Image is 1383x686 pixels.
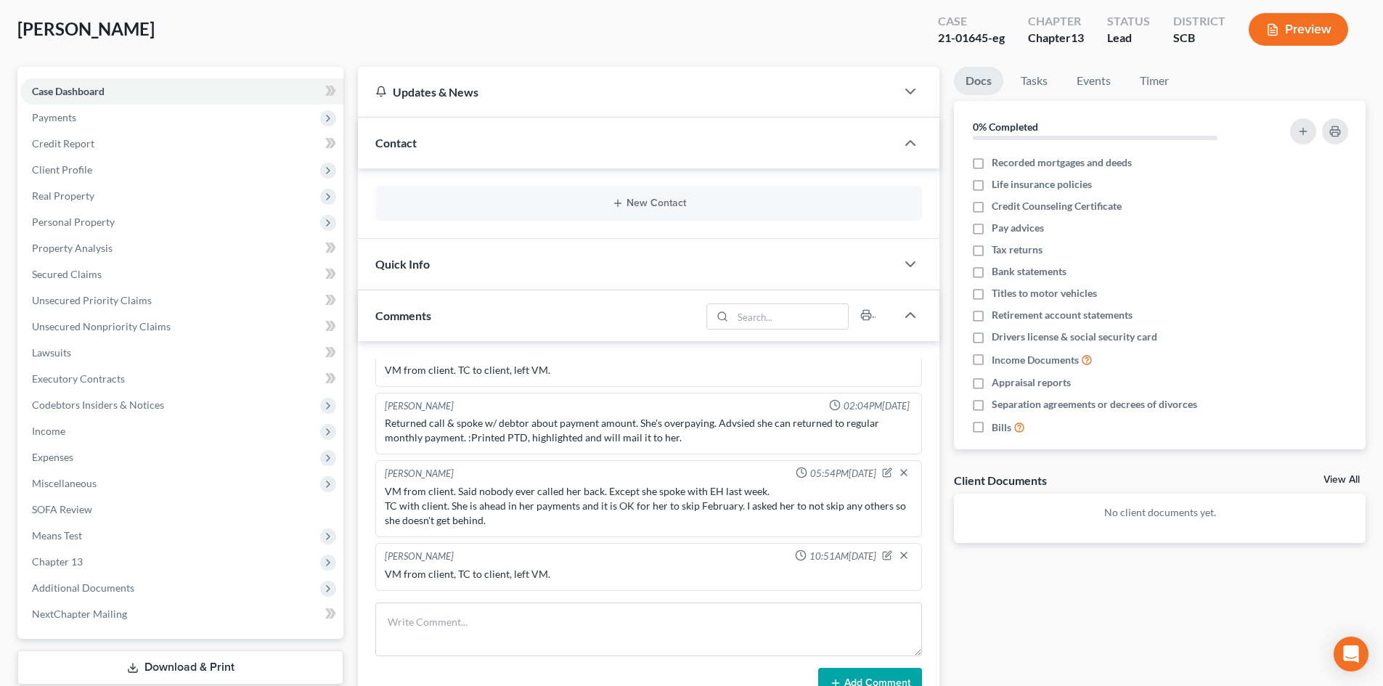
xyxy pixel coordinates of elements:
[992,353,1079,367] span: Income Documents
[375,136,417,150] span: Contact
[992,420,1011,435] span: Bills
[32,320,171,332] span: Unsecured Nonpriority Claims
[32,477,97,489] span: Miscellaneous
[1065,67,1122,95] a: Events
[992,375,1071,390] span: Appraisal reports
[1071,30,1084,44] span: 13
[20,261,343,287] a: Secured Claims
[938,30,1005,46] div: 21-01645-eg
[32,581,134,594] span: Additional Documents
[32,503,92,515] span: SOFA Review
[1334,637,1368,671] div: Open Intercom Messenger
[992,330,1157,344] span: Drivers license & social security card
[32,425,65,437] span: Income
[385,363,913,377] div: VM from client. TC to client, left VM.
[844,399,910,413] span: 02:04PM[DATE]
[385,567,913,581] div: VM from client, TC to client, left VM.
[32,163,92,176] span: Client Profile
[1107,30,1150,46] div: Lead
[32,294,152,306] span: Unsecured Priority Claims
[966,505,1354,520] p: No client documents yet.
[385,484,913,528] div: VM from client. Said nobody ever called her back. Except she spoke with EH last week. TC with cli...
[387,197,910,209] button: New Contact
[1128,67,1180,95] a: Timer
[20,131,343,157] a: Credit Report
[385,399,454,413] div: [PERSON_NAME]
[954,473,1047,488] div: Client Documents
[938,13,1005,30] div: Case
[17,18,155,39] span: [PERSON_NAME]
[385,416,913,445] div: Returned call & spoke w/ debtor about payment amount. She's overpaying. Advsied she can returned ...
[20,78,343,105] a: Case Dashboard
[32,451,73,463] span: Expenses
[992,155,1132,170] span: Recorded mortgages and deeds
[1323,475,1360,485] a: View All
[810,467,876,481] span: 05:54PM[DATE]
[954,67,1003,95] a: Docs
[1009,67,1059,95] a: Tasks
[32,372,125,385] span: Executory Contracts
[20,235,343,261] a: Property Analysis
[385,550,454,564] div: [PERSON_NAME]
[20,287,343,314] a: Unsecured Priority Claims
[992,242,1043,257] span: Tax returns
[32,216,115,228] span: Personal Property
[992,397,1197,412] span: Separation agreements or decrees of divorces
[32,242,113,254] span: Property Analysis
[20,497,343,523] a: SOFA Review
[809,550,876,563] span: 10:51AM[DATE]
[20,601,343,627] a: NextChapter Mailing
[375,257,430,271] span: Quick Info
[32,268,102,280] span: Secured Claims
[20,340,343,366] a: Lawsuits
[385,467,454,481] div: [PERSON_NAME]
[32,346,71,359] span: Lawsuits
[32,399,164,411] span: Codebtors Insiders & Notices
[992,199,1122,213] span: Credit Counseling Certificate
[1028,30,1084,46] div: Chapter
[992,264,1066,279] span: Bank statements
[20,366,343,392] a: Executory Contracts
[992,221,1044,235] span: Pay advices
[375,84,878,99] div: Updates & News
[32,111,76,123] span: Payments
[1107,13,1150,30] div: Status
[1173,13,1225,30] div: District
[20,314,343,340] a: Unsecured Nonpriority Claims
[1173,30,1225,46] div: SCB
[32,529,82,542] span: Means Test
[32,608,127,620] span: NextChapter Mailing
[992,177,1092,192] span: Life insurance policies
[992,286,1097,301] span: Titles to motor vehicles
[992,308,1133,322] span: Retirement account statements
[32,137,94,150] span: Credit Report
[1028,13,1084,30] div: Chapter
[973,121,1038,133] strong: 0% Completed
[17,650,343,685] a: Download & Print
[733,304,849,329] input: Search...
[32,555,83,568] span: Chapter 13
[32,189,94,202] span: Real Property
[1249,13,1348,46] button: Preview
[375,309,431,322] span: Comments
[32,85,105,97] span: Case Dashboard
